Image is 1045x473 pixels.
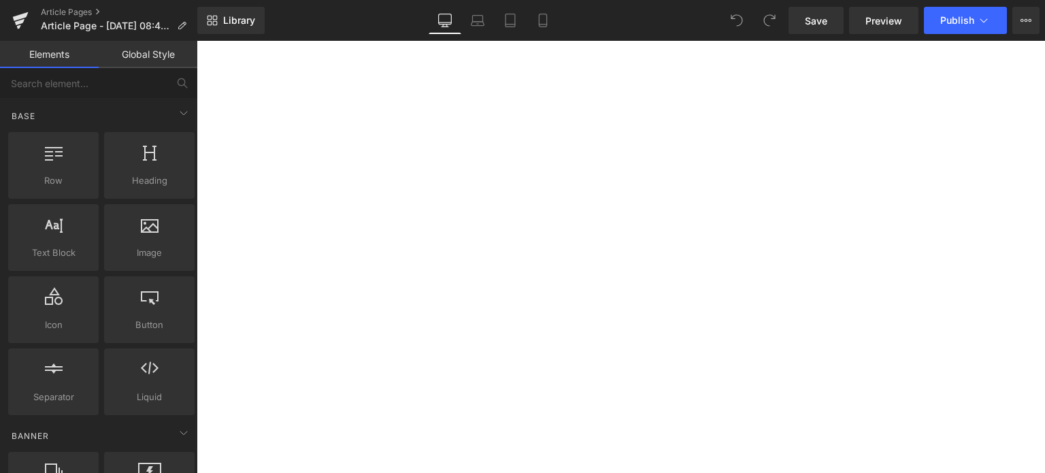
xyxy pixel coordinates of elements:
[723,7,750,34] button: Undo
[527,7,559,34] a: Mobile
[223,14,255,27] span: Library
[429,7,461,34] a: Desktop
[12,390,95,404] span: Separator
[10,429,50,442] span: Banner
[41,20,171,31] span: Article Page - [DATE] 08:48:17
[108,246,190,260] span: Image
[756,7,783,34] button: Redo
[99,41,197,68] a: Global Style
[108,318,190,332] span: Button
[849,7,918,34] a: Preview
[924,7,1007,34] button: Publish
[1012,7,1040,34] button: More
[41,7,197,18] a: Article Pages
[461,7,494,34] a: Laptop
[940,15,974,26] span: Publish
[108,174,190,188] span: Heading
[805,14,827,28] span: Save
[10,110,37,123] span: Base
[865,14,902,28] span: Preview
[494,7,527,34] a: Tablet
[12,318,95,332] span: Icon
[12,174,95,188] span: Row
[197,7,265,34] a: New Library
[108,390,190,404] span: Liquid
[12,246,95,260] span: Text Block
